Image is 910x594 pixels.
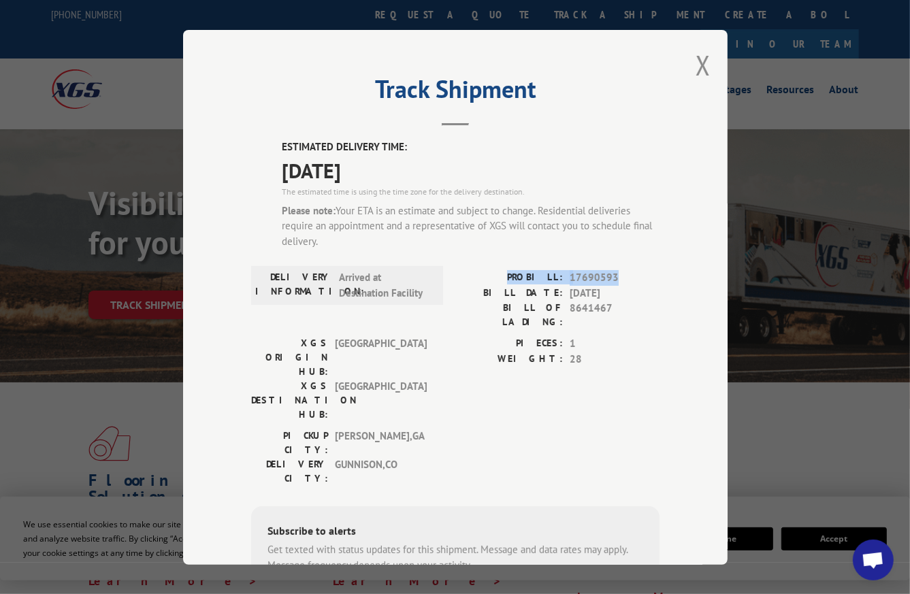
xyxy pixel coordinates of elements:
[335,457,427,486] span: GUNNISON , CO
[282,185,660,197] div: The estimated time is using the time zone for the delivery destination.
[267,523,643,542] div: Subscribe to alerts
[570,336,660,352] span: 1
[282,139,660,155] label: ESTIMATED DELIVERY TIME:
[455,336,563,352] label: PIECES:
[335,379,427,422] span: [GEOGRAPHIC_DATA]
[282,154,660,185] span: [DATE]
[335,429,427,457] span: [PERSON_NAME] , GA
[455,270,563,286] label: PROBILL:
[570,301,660,329] span: 8641467
[339,270,431,301] span: Arrived at Destination Facility
[251,429,328,457] label: PICKUP CITY:
[282,203,660,249] div: Your ETA is an estimate and subject to change. Residential deliveries require an appointment and ...
[335,336,427,379] span: [GEOGRAPHIC_DATA]
[570,270,660,286] span: 17690593
[570,351,660,367] span: 28
[570,285,660,301] span: [DATE]
[696,47,711,83] button: Close modal
[853,540,894,580] div: Open chat
[455,285,563,301] label: BILL DATE:
[251,80,660,105] h2: Track Shipment
[251,457,328,486] label: DELIVERY CITY:
[267,542,643,573] div: Get texted with status updates for this shipment. Message and data rates may apply. Message frequ...
[255,270,332,301] label: DELIVERY INFORMATION:
[455,351,563,367] label: WEIGHT:
[251,336,328,379] label: XGS ORIGIN HUB:
[251,379,328,422] label: XGS DESTINATION HUB:
[455,301,563,329] label: BILL OF LADING:
[282,203,336,216] strong: Please note:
